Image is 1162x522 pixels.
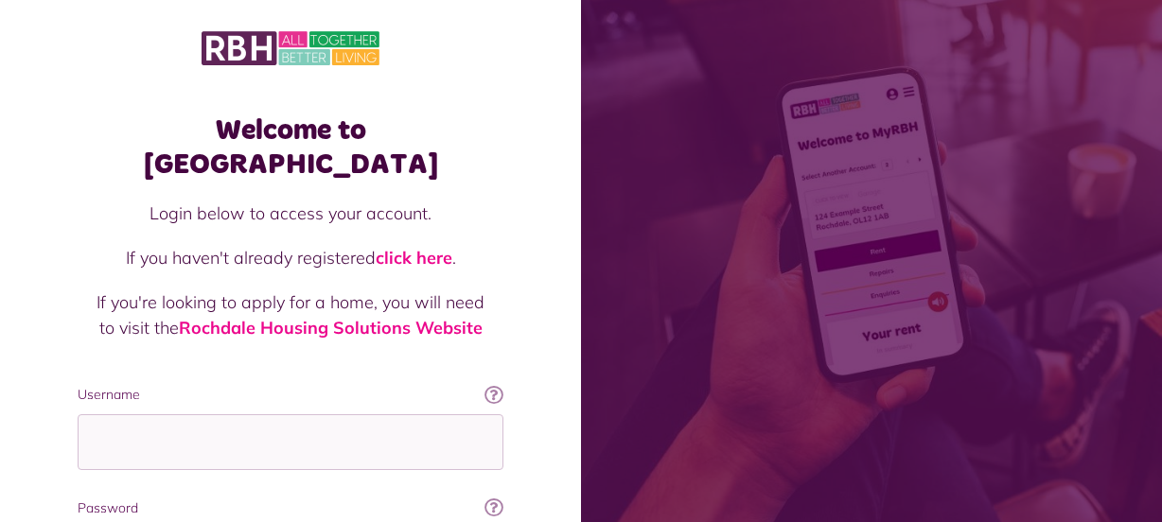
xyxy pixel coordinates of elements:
[376,247,452,269] a: click here
[97,289,484,340] p: If you're looking to apply for a home, you will need to visit the
[78,498,503,518] label: Password
[97,245,484,270] p: If you haven't already registered .
[202,28,379,68] img: MyRBH
[97,200,484,226] p: Login below to access your account.
[179,317,483,339] a: Rochdale Housing Solutions Website
[78,385,503,405] label: Username
[78,113,503,182] h1: Welcome to [GEOGRAPHIC_DATA]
